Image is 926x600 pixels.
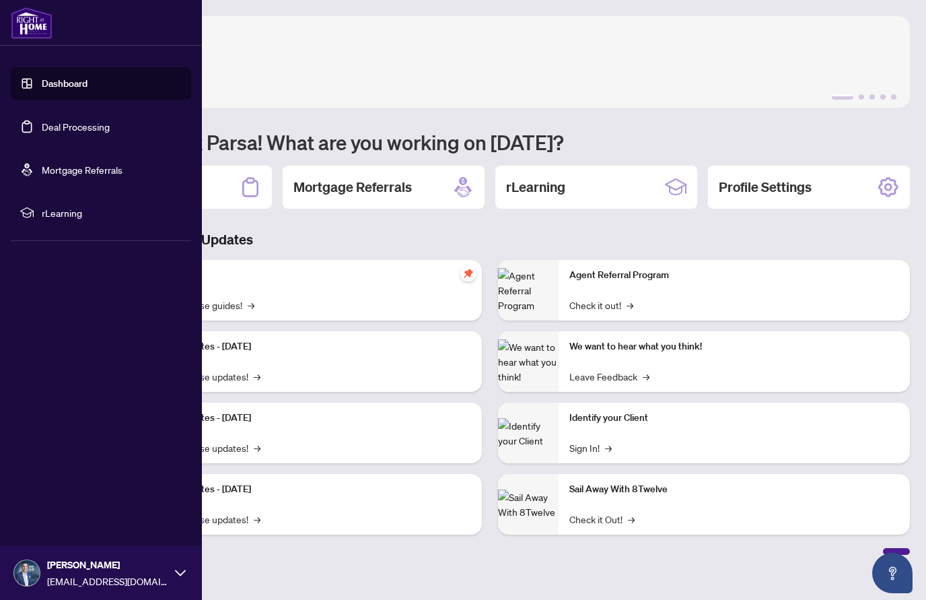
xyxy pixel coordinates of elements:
h2: Mortgage Referrals [293,178,412,197]
a: Leave Feedback→ [569,369,649,384]
img: Sail Away With 8Twelve [498,490,559,519]
img: Identify your Client [498,418,559,448]
span: [PERSON_NAME] [47,558,168,572]
span: → [643,369,649,384]
h2: rLearning [506,178,565,197]
button: 5 [891,94,896,100]
img: We want to hear what you think! [498,339,559,384]
a: Dashboard [42,77,87,90]
p: Agent Referral Program [569,268,899,283]
span: [EMAIL_ADDRESS][DOMAIN_NAME] [47,574,168,589]
img: Slide 0 [70,16,910,108]
a: Check it out!→ [569,298,633,312]
button: 4 [880,94,886,100]
img: Agent Referral Program [498,268,559,312]
span: → [605,440,612,455]
span: rLearning [42,205,182,220]
button: 1 [832,94,853,100]
img: logo [11,7,52,39]
span: → [254,369,260,384]
p: Platform Updates - [DATE] [141,411,471,426]
p: Platform Updates - [DATE] [141,339,471,354]
span: pushpin [460,265,476,281]
p: Identify your Client [569,411,899,426]
h1: Welcome back Parsa! What are you working on [DATE]? [70,129,910,155]
span: → [254,440,260,455]
a: Mortgage Referrals [42,164,122,176]
h3: Brokerage & Industry Updates [70,230,910,249]
img: Profile Icon [14,560,40,586]
a: Check it Out!→ [569,512,635,527]
span: → [254,512,260,527]
a: Deal Processing [42,121,110,133]
button: 2 [859,94,864,100]
button: Open asap [872,553,913,593]
h2: Profile Settings [719,178,812,197]
button: 3 [869,94,875,100]
p: Self-Help [141,268,471,283]
span: → [628,512,635,527]
a: Sign In!→ [569,440,612,455]
span: → [627,298,633,312]
p: We want to hear what you think! [569,339,899,354]
p: Platform Updates - [DATE] [141,482,471,497]
span: → [248,298,254,312]
p: Sail Away With 8Twelve [569,482,899,497]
